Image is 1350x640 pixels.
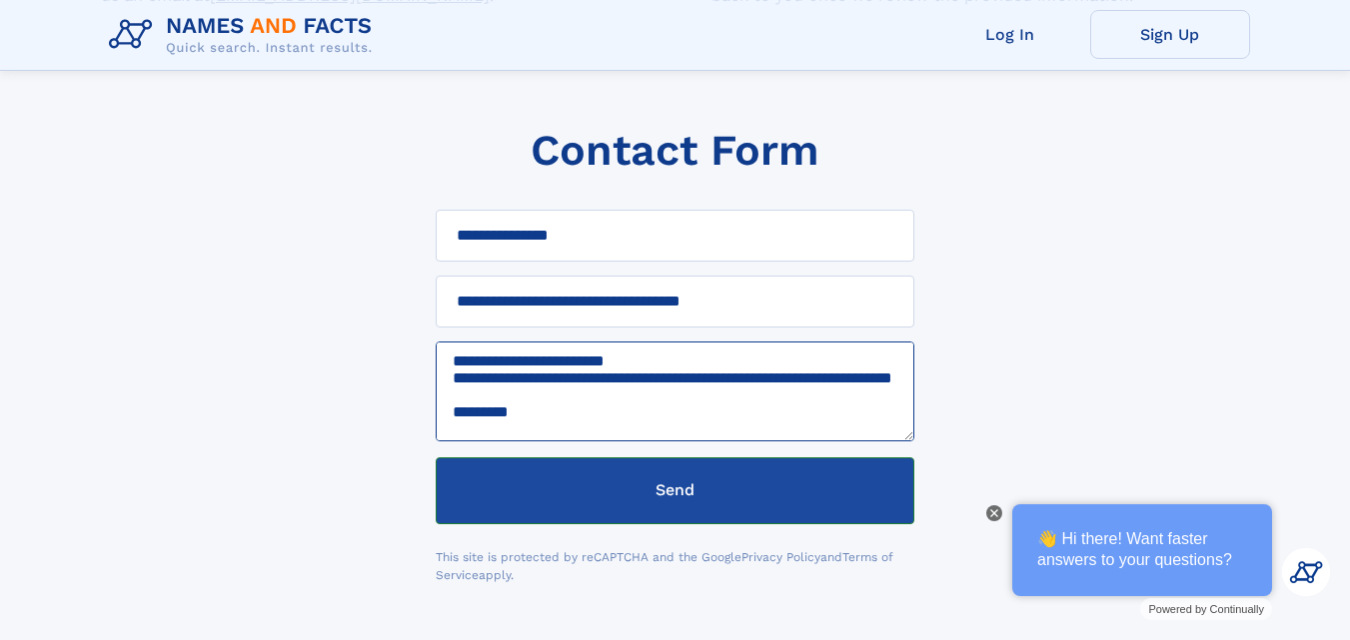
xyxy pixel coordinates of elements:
[101,8,389,62] img: Logo Names and Facts
[531,126,819,175] h1: Contact Form
[1282,548,1330,596] img: Kevin
[741,550,820,564] a: Privacy Policy
[1148,603,1264,615] span: Powered by Continually
[436,457,914,524] button: Send
[1012,504,1272,596] div: 👋 Hi there! Want faster answers to your questions?
[930,10,1090,59] a: Log In
[436,548,914,584] div: This site is protected by reCAPTCHA and the Google and apply.
[1090,10,1250,59] a: Sign Up
[436,550,893,582] a: Terms of Service
[1140,598,1272,620] a: Powered by Continually
[990,509,998,517] img: Close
